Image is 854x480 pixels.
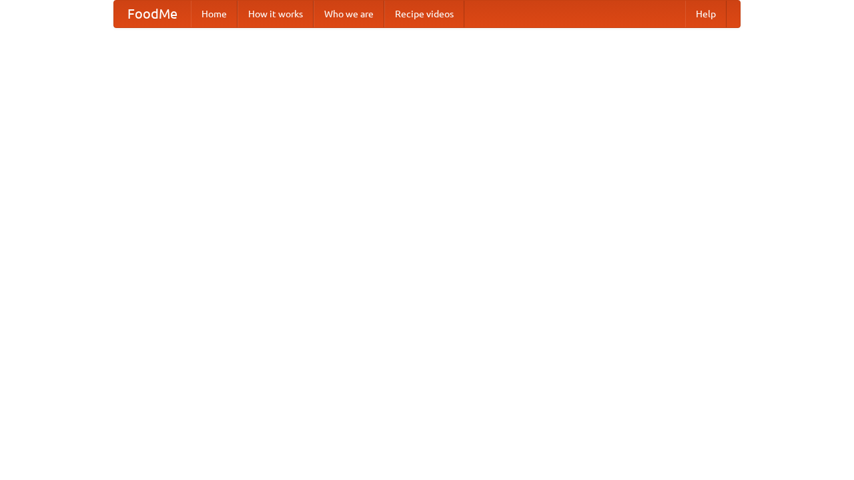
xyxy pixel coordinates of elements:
[114,1,191,27] a: FoodMe
[314,1,384,27] a: Who we are
[238,1,314,27] a: How it works
[191,1,238,27] a: Home
[384,1,464,27] a: Recipe videos
[685,1,727,27] a: Help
